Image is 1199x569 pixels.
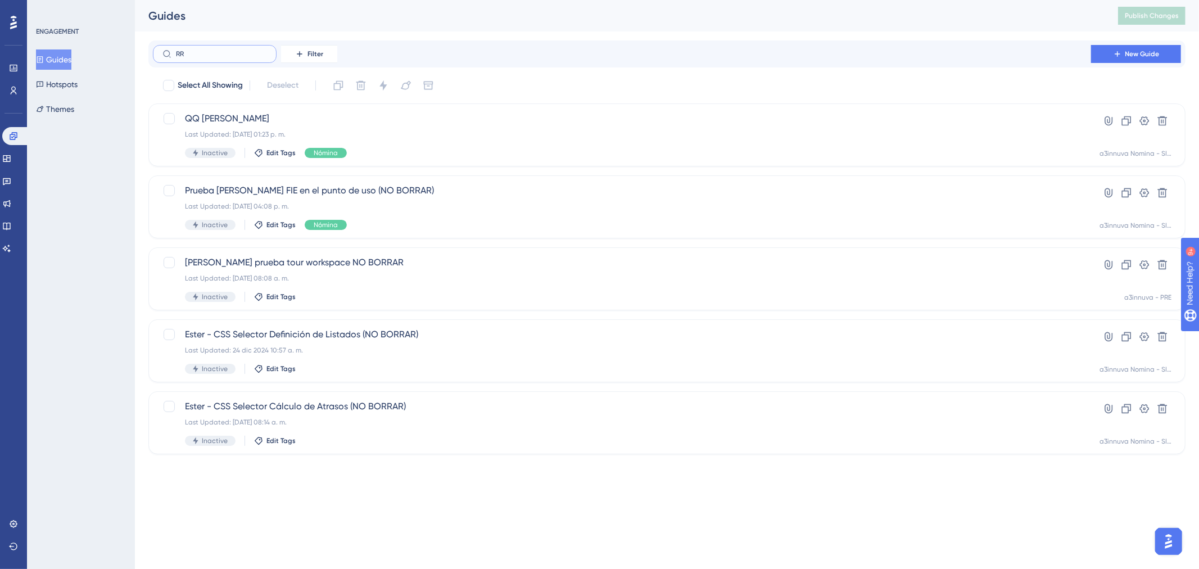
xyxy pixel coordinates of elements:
[1152,525,1186,558] iframe: UserGuiding AI Assistant Launcher
[185,256,1059,269] span: [PERSON_NAME] prueba tour workspace NO BORRAR
[185,112,1059,125] span: QQ [PERSON_NAME]
[1100,437,1171,446] div: a3innuva Nomina - SI (pre)
[185,130,1059,139] div: Last Updated: [DATE] 01:23 p. m.
[185,202,1059,211] div: Last Updated: [DATE] 04:08 p. m.
[314,220,338,229] span: Nómina
[202,436,228,445] span: Inactive
[266,364,296,373] span: Edit Tags
[254,220,296,229] button: Edit Tags
[254,292,296,301] button: Edit Tags
[185,346,1059,355] div: Last Updated: 24 dic 2024 10:57 a. m.
[202,292,228,301] span: Inactive
[1125,49,1160,58] span: New Guide
[257,75,309,96] button: Deselect
[1100,149,1171,158] div: a3innuva Nomina - SI (pre)
[202,220,228,229] span: Inactive
[178,79,243,92] span: Select All Showing
[148,8,1090,24] div: Guides
[266,220,296,229] span: Edit Tags
[1100,365,1171,374] div: a3innuva Nomina - SI (pre)
[76,6,83,15] div: 9+
[36,99,74,119] button: Themes
[26,3,70,16] span: Need Help?
[36,49,71,70] button: Guides
[254,436,296,445] button: Edit Tags
[267,79,298,92] span: Deselect
[1125,11,1179,20] span: Publish Changes
[185,184,1059,197] span: Prueba [PERSON_NAME] FIE en el punto de uso (NO BORRAR)
[185,418,1059,427] div: Last Updated: [DATE] 08:14 a. m.
[202,148,228,157] span: Inactive
[254,148,296,157] button: Edit Tags
[1118,7,1186,25] button: Publish Changes
[281,45,337,63] button: Filter
[266,436,296,445] span: Edit Tags
[202,364,228,373] span: Inactive
[254,364,296,373] button: Edit Tags
[185,328,1059,341] span: Ester - CSS Selector Definición de Listados (NO BORRAR)
[307,49,323,58] span: Filter
[314,148,338,157] span: Nómina
[36,74,78,94] button: Hotspots
[176,50,267,58] input: Search
[1091,45,1181,63] button: New Guide
[266,148,296,157] span: Edit Tags
[185,400,1059,413] span: Ester - CSS Selector Cálculo de Atrasos (NO BORRAR)
[1100,221,1171,230] div: a3innuva Nomina - SI (pre)
[266,292,296,301] span: Edit Tags
[1124,293,1171,302] div: a3innuva - PRE
[36,27,79,36] div: ENGAGEMENT
[185,274,1059,283] div: Last Updated: [DATE] 08:08 a. m.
